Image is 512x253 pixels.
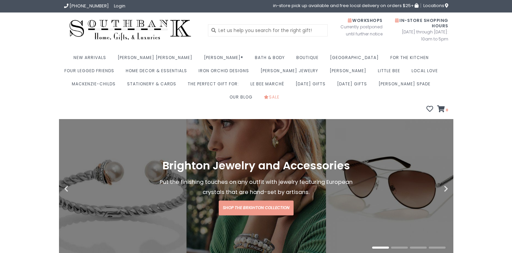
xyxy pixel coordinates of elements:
[296,53,322,66] a: Boutique
[255,53,288,66] a: Bath & Body
[199,66,252,79] a: Iron Orchid Designs
[152,160,360,172] h1: Brighton Jewelry and Accessories
[73,53,110,66] a: New Arrivals
[118,53,196,66] a: [PERSON_NAME] [PERSON_NAME]
[188,79,242,92] a: The perfect gift for:
[390,53,432,66] a: For the Kitchen
[332,23,383,37] span: Currently postponed until further notice
[126,66,190,79] a: Home Decor & Essentials
[273,3,418,8] span: in-store pick up available and free local delivery on orders $25+
[393,28,448,43] span: [DATE] through [DATE]: 10am to 5pm
[114,3,125,9] a: Login
[330,66,370,79] a: [PERSON_NAME]
[429,247,446,249] button: 4 of 4
[379,79,434,92] a: [PERSON_NAME] Spade
[421,3,448,8] a: Locations
[412,66,441,79] a: Local Love
[64,186,98,192] button: Previous
[391,247,408,249] button: 2 of 4
[378,66,403,79] a: Little Bee
[337,79,370,92] a: [DATE] Gifts
[250,79,288,92] a: Le Bee Marché
[160,178,353,196] span: Put the finishing touches on any outfit with jewelry featuring European crystals that are hand-se...
[208,24,328,36] input: Let us help you search for the right gift!
[437,106,448,113] a: 0
[410,247,427,249] button: 3 of 4
[423,2,448,9] span: Locations
[204,53,247,66] a: [PERSON_NAME]®
[261,66,322,79] a: [PERSON_NAME] Jewelry
[296,79,329,92] a: [DATE] Gifts
[64,18,197,43] img: Southbank Gift Company -- Home, Gifts, and Luxuries
[64,66,118,79] a: Four Legged Friends
[64,3,109,9] a: [PHONE_NUMBER]
[72,79,119,92] a: MacKenzie-Childs
[264,92,283,106] a: Sale
[230,92,256,106] a: Our Blog
[348,18,383,23] span: Workshops
[69,3,109,9] span: [PHONE_NUMBER]
[372,247,389,249] button: 1 of 4
[395,18,448,29] span: In-Store Shopping Hours
[219,201,294,216] a: Shop the Brighton Collection
[330,53,382,66] a: [GEOGRAPHIC_DATA]
[127,79,180,92] a: Stationery & Cards
[445,107,448,113] span: 0
[415,186,448,192] button: Next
